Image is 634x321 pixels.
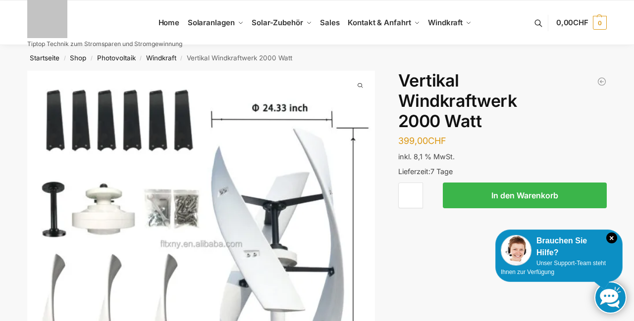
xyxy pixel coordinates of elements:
[320,18,340,27] span: Sales
[97,54,136,62] a: Photovoltaik
[252,18,303,27] span: Solar-Zubehör
[348,18,411,27] span: Kontakt & Anfahrt
[593,16,607,30] span: 0
[501,260,606,275] span: Unser Support-Team steht Ihnen zur Verfügung
[428,136,446,146] span: CHF
[30,54,59,62] a: Startseite
[398,152,455,161] span: inkl. 8,1 % MwSt.
[501,235,531,266] img: Customer service
[146,54,176,62] a: Windkraft
[188,18,235,27] span: Solaranlagen
[501,235,617,259] div: Brauchen Sie Hilfe?
[424,0,476,45] a: Windkraft
[597,77,607,87] a: Windkraftanlage für Garten Terrasse
[344,0,424,45] a: Kontakt & Anfahrt
[136,54,146,62] span: /
[248,0,316,45] a: Solar-Zubehör
[59,54,70,62] span: /
[430,167,453,176] span: 7 Tage
[428,18,463,27] span: Windkraft
[443,183,607,208] button: In den Warenkorb
[398,183,423,208] input: Produktmenge
[176,54,187,62] span: /
[183,0,247,45] a: Solaranlagen
[573,18,588,27] span: CHF
[10,45,625,71] nav: Breadcrumb
[556,18,588,27] span: 0,00
[398,136,446,146] bdi: 399,00
[27,41,182,47] p: Tiptop Technik zum Stromsparen und Stromgewinnung
[86,54,97,62] span: /
[70,54,86,62] a: Shop
[316,0,344,45] a: Sales
[398,71,607,131] h1: Vertikal Windkraftwerk 2000 Watt
[398,167,453,176] span: Lieferzeit:
[606,232,617,243] i: Schließen
[556,8,607,38] a: 0,00CHF 0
